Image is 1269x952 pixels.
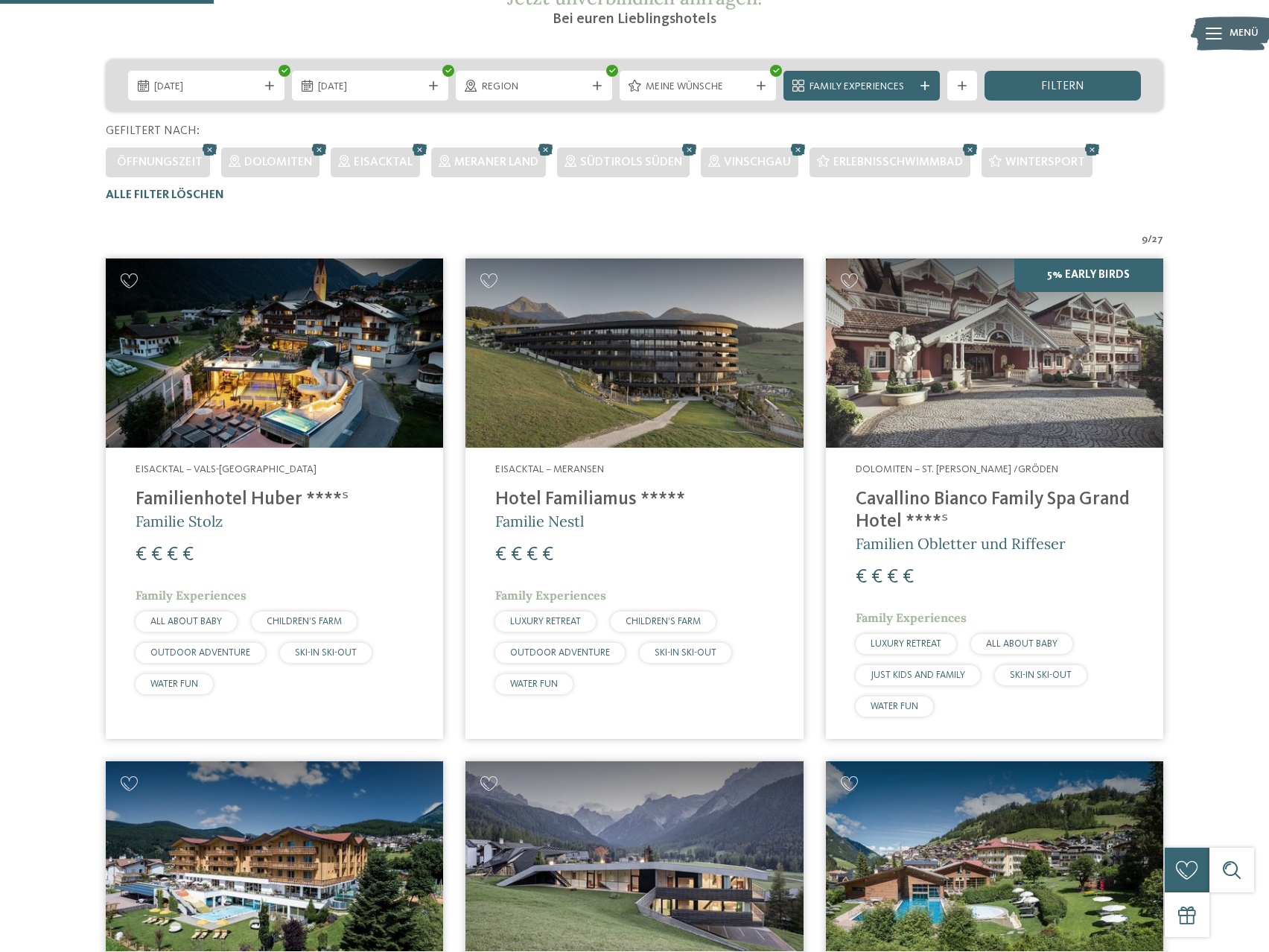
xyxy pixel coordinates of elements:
[871,670,965,680] span: JUST KIDS AND FAMILY
[856,534,1066,553] span: Familien Obletter und Riffeser
[510,648,610,658] span: OUTDOOR ADVENTURE
[150,648,250,658] span: OUTDOOR ADVENTURE
[1041,80,1084,92] span: filtern
[856,464,1058,475] span: Dolomiten – St. [PERSON_NAME] /Gröden
[1142,232,1148,247] span: 9
[1152,232,1163,247] span: 27
[136,512,223,530] span: Familie Stolz
[871,702,918,711] span: WATER FUN
[871,568,882,587] span: €
[826,258,1163,448] img: Family Spa Grand Hotel Cavallino Bianco ****ˢ
[106,125,200,137] span: Gefiltert nach:
[136,464,317,475] span: Eisacktal – Vals-[GEOGRAPHIC_DATA]
[354,156,413,168] span: Eisacktal
[150,679,198,689] span: WATER FUN
[150,617,222,626] span: ALL ABOUT BABY
[986,639,1057,649] span: ALL ABOUT BABY
[106,189,224,201] span: Alle Filter löschen
[244,156,312,168] span: Dolomiten
[724,156,791,168] span: Vinschgau
[106,761,443,951] img: Family Home Alpenhof ****
[510,679,558,689] span: WATER FUN
[527,545,538,565] span: €
[1148,232,1152,247] span: /
[465,258,803,739] a: Familienhotels gesucht? Hier findet ihr die besten! Eisacktal – Meransen Hotel Familiamus ***** F...
[106,258,443,739] a: Familienhotels gesucht? Hier findet ihr die besten! Eisacktal – Vals-[GEOGRAPHIC_DATA] Familienho...
[626,617,701,626] span: CHILDREN’S FARM
[510,617,581,626] span: LUXURY RETREAT
[167,545,178,565] span: €
[553,12,716,27] span: Bei euren Lieblingshotels
[903,568,914,587] span: €
[871,639,941,649] span: LUXURY RETREAT
[1005,156,1085,168] span: Wintersport
[482,80,586,95] span: Region
[495,464,604,475] span: Eisacktal – Meransen
[655,648,716,658] span: SKI-IN SKI-OUT
[454,156,538,168] span: Meraner Land
[826,761,1163,951] img: Familienhotels gesucht? Hier findet ihr die besten!
[117,156,203,168] span: Öffnungszeit
[826,258,1163,739] a: Familienhotels gesucht? Hier findet ihr die besten! 5% Early Birds Dolomiten – St. [PERSON_NAME] ...
[182,545,194,565] span: €
[136,545,147,565] span: €
[511,545,522,565] span: €
[887,568,898,587] span: €
[810,80,914,95] span: Family Experiences
[833,156,963,168] span: Erlebnisschwimmbad
[495,545,506,565] span: €
[318,80,422,95] span: [DATE]
[154,80,258,95] span: [DATE]
[465,258,803,448] img: Familienhotels gesucht? Hier findet ihr die besten!
[136,588,247,603] span: Family Experiences
[1010,670,1072,680] span: SKI-IN SKI-OUT
[106,258,443,448] img: Familienhotels gesucht? Hier findet ihr die besten!
[856,610,967,625] span: Family Experiences
[295,648,357,658] span: SKI-IN SKI-OUT
[136,489,413,511] h4: Familienhotel Huber ****ˢ
[646,80,750,95] span: Meine Wünsche
[856,568,867,587] span: €
[580,156,682,168] span: Südtirols Süden
[495,512,584,530] span: Familie Nestl
[151,545,162,565] span: €
[267,617,342,626] span: CHILDREN’S FARM
[465,761,803,951] img: Family Resort Rainer ****ˢ
[542,545,553,565] span: €
[856,489,1133,533] h4: Cavallino Bianco Family Spa Grand Hotel ****ˢ
[495,588,606,603] span: Family Experiences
